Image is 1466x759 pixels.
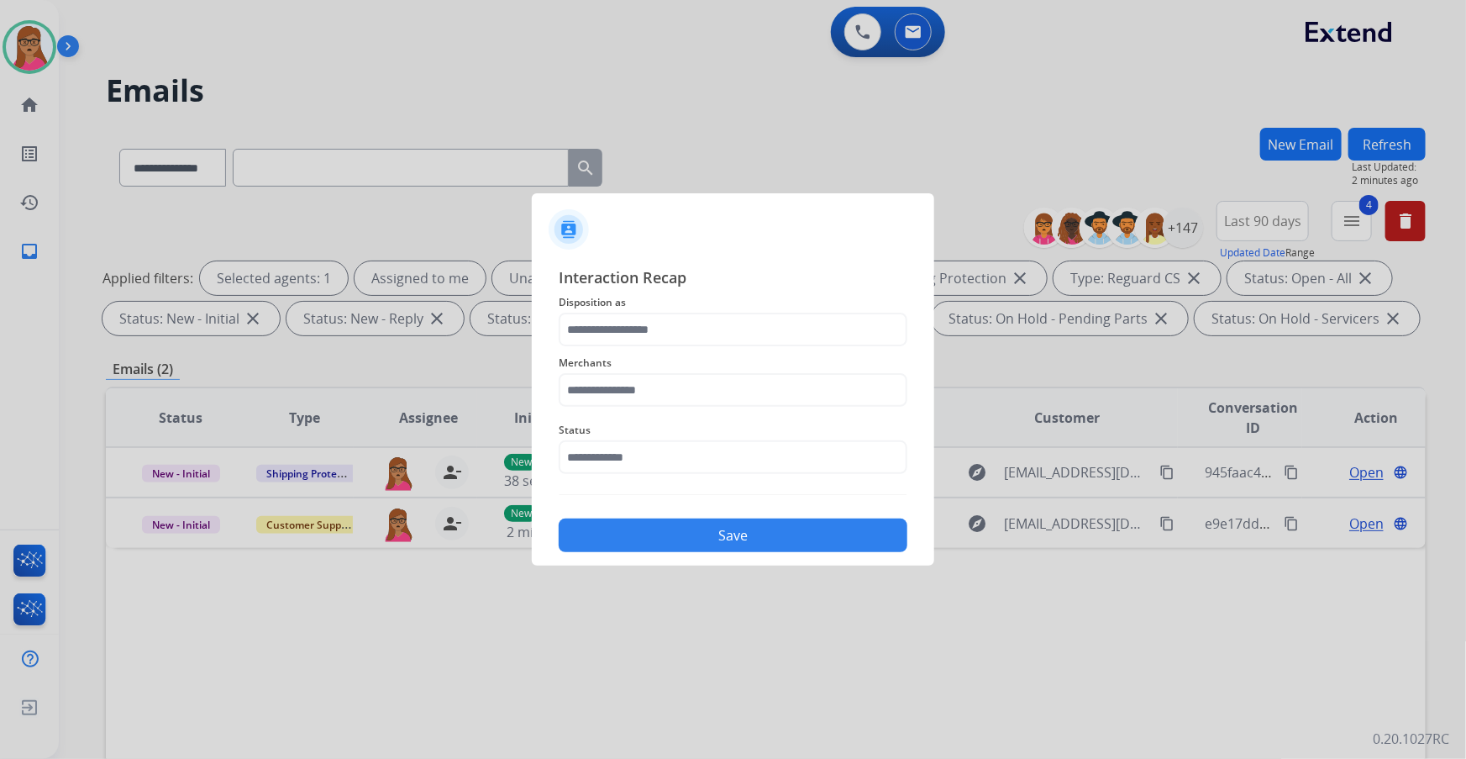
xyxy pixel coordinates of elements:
p: 0.20.1027RC [1373,729,1449,749]
span: Merchants [559,353,907,373]
img: contactIcon [549,209,589,250]
span: Interaction Recap [559,266,907,293]
span: Status [559,420,907,440]
img: contact-recap-line.svg [559,494,907,495]
button: Save [559,519,907,552]
span: Disposition as [559,293,907,313]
